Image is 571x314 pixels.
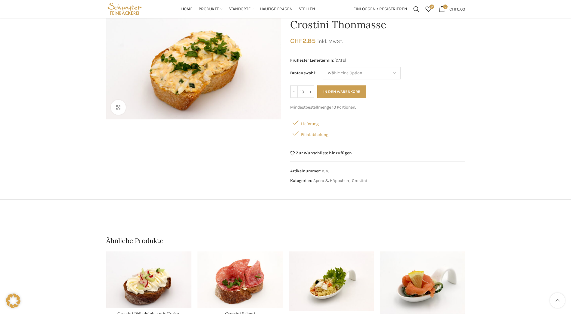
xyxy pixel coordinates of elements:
[290,70,317,76] label: Brotauswahl
[228,6,251,12] span: Standorte
[322,168,329,174] span: n. v.
[422,3,434,15] div: Meine Wunschliste
[307,85,314,98] input: +
[317,85,366,98] button: In den Warenkorb
[290,151,352,155] a: Zur Wunschliste hinzufügen
[449,6,465,11] bdi: 0.00
[228,3,254,15] a: Standorte
[298,85,307,98] input: Produktmenge
[289,251,374,311] a: Gourmet-Löffel Couscous-Salat mit Feta-Käse
[290,128,465,139] div: Filialabholung
[410,3,422,15] a: Suchen
[443,5,448,9] span: 0
[550,293,565,308] a: Scroll to top button
[181,6,193,12] span: Home
[313,178,349,183] a: Apéro & Häppchen
[430,5,434,9] span: 0
[290,178,312,183] span: Kategorien:
[199,6,219,12] span: Produkte
[422,3,434,15] a: 0
[106,6,143,11] a: Site logo
[146,3,350,15] div: Main navigation
[299,6,315,12] span: Stellen
[106,251,191,309] a: Crostini Philadelphia mit Gurke, Radieschen und Kresse (April-September)
[260,6,293,12] span: Häufige Fragen
[353,7,407,11] span: Einloggen / Registrieren
[449,6,457,11] span: CHF
[317,38,343,44] small: inkl. MwSt.
[290,19,465,31] h1: Crostini Thonmasse
[290,58,334,63] span: Frühester Liefertermin:
[296,151,352,155] span: Zur Wunschliste hinzufügen
[349,177,350,184] span: ,
[290,37,303,45] span: CHF
[105,5,283,119] div: 1 / 1
[352,178,367,183] a: Crostini
[199,3,222,15] a: Produkte
[290,37,316,45] bdi: 2.85
[197,251,283,308] a: Crostini Salami
[350,3,410,15] a: Einloggen / Registrieren
[290,104,465,111] div: Mindestbestellmenge 10 Portionen.
[106,236,163,245] span: Ähnliche Produkte
[290,57,465,64] span: [DATE]
[290,117,465,128] div: Lieferung
[290,85,298,98] input: -
[290,168,321,174] span: Artikelnummer:
[181,3,193,15] a: Home
[299,3,315,15] a: Stellen
[260,3,293,15] a: Häufige Fragen
[436,3,468,15] a: 0 CHF0.00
